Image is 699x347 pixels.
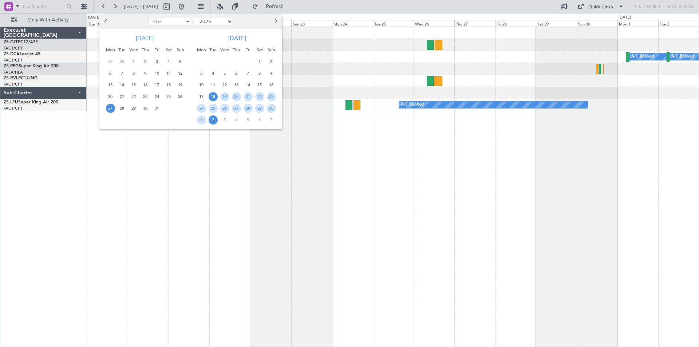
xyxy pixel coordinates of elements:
span: 19 [220,92,229,101]
button: Previous month [102,16,110,27]
span: 2 [209,115,218,125]
div: 4-11-2025 [207,67,219,79]
div: 7-10-2025 [116,67,128,79]
div: 19-11-2025 [219,91,230,102]
span: 1 [129,57,138,66]
div: 10-10-2025 [151,67,163,79]
div: 22-10-2025 [128,91,139,102]
div: 9-11-2025 [265,67,277,79]
div: Thu [230,44,242,56]
span: 10 [197,80,206,90]
div: 24-11-2025 [196,102,207,114]
button: Next month [272,16,280,27]
span: 28 [118,104,127,113]
div: 11-11-2025 [207,79,219,91]
div: Mon [196,44,207,56]
span: 16 [141,80,150,90]
div: 12-10-2025 [174,67,186,79]
span: 19 [176,80,185,90]
span: 7 [118,69,127,78]
div: 21-11-2025 [242,91,254,102]
div: 26-11-2025 [219,102,230,114]
div: 28-11-2025 [242,102,254,114]
div: 30-11-2025 [265,102,277,114]
span: 4 [164,57,173,66]
span: 15 [255,80,264,90]
span: 30 [141,104,150,113]
div: 14-11-2025 [242,79,254,91]
div: 1-10-2025 [128,56,139,67]
div: Mon [104,44,116,56]
div: 3-12-2025 [219,114,230,126]
span: 29 [129,104,138,113]
div: 2-10-2025 [139,56,151,67]
span: 24 [197,104,206,113]
span: 26 [220,104,229,113]
span: 21 [244,92,253,101]
span: 13 [232,80,241,90]
span: 9 [267,69,276,78]
span: 13 [106,80,115,90]
div: 8-11-2025 [254,67,265,79]
div: Tue [116,44,128,56]
div: 24-10-2025 [151,91,163,102]
span: 27 [232,104,241,113]
div: 25-11-2025 [207,102,219,114]
div: 29-11-2025 [254,102,265,114]
span: 17 [197,92,206,101]
div: 28-10-2025 [116,102,128,114]
div: 18-10-2025 [163,79,174,91]
span: 6 [106,69,115,78]
div: Fri [242,44,254,56]
span: 10 [153,69,162,78]
div: 5-11-2025 [219,67,230,79]
div: 29-10-2025 [128,102,139,114]
div: 3-11-2025 [196,67,207,79]
div: 13-10-2025 [104,79,116,91]
div: 30-10-2025 [139,102,151,114]
div: Tue [207,44,219,56]
div: 16-11-2025 [265,79,277,91]
div: Sun [265,44,277,56]
div: 20-10-2025 [104,91,116,102]
div: Sat [254,44,265,56]
div: 10-11-2025 [196,79,207,91]
div: 6-12-2025 [254,114,265,126]
span: 1 [197,115,206,125]
span: 22 [255,92,264,101]
div: Wed [128,44,139,56]
span: 29 [255,104,264,113]
span: 2 [267,57,276,66]
span: 8 [129,69,138,78]
div: 9-10-2025 [139,67,151,79]
span: 30 [118,57,127,66]
div: 20-11-2025 [230,91,242,102]
span: 30 [267,104,276,113]
div: 31-10-2025 [151,102,163,114]
div: 27-11-2025 [230,102,242,114]
div: 29-9-2025 [104,56,116,67]
div: 2-11-2025 [265,56,277,67]
span: 4 [209,69,218,78]
span: 11 [164,69,173,78]
span: 18 [164,80,173,90]
span: 29 [106,57,115,66]
div: 1-12-2025 [196,114,207,126]
span: 14 [118,80,127,90]
div: 3-10-2025 [151,56,163,67]
div: 7-12-2025 [265,114,277,126]
div: Wed [219,44,230,56]
span: 23 [267,92,276,101]
div: 21-10-2025 [116,91,128,102]
span: 3 [153,57,162,66]
div: 18-11-2025 [207,91,219,102]
span: 22 [129,92,138,101]
span: 20 [232,92,241,101]
span: 14 [244,80,253,90]
span: 20 [106,92,115,101]
div: 13-11-2025 [230,79,242,91]
div: 25-10-2025 [163,91,174,102]
span: 9 [141,69,150,78]
span: 27 [106,104,115,113]
span: 12 [220,80,229,90]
